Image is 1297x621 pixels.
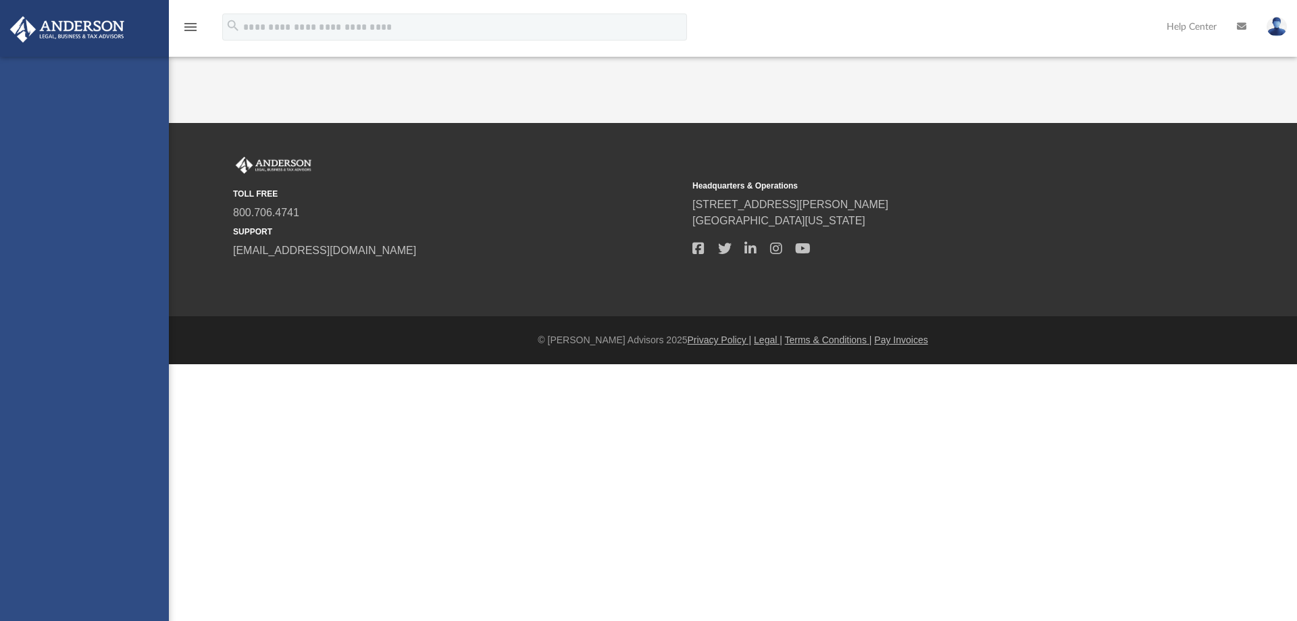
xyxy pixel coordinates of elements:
img: Anderson Advisors Platinum Portal [233,157,314,174]
small: TOLL FREE [233,188,683,200]
a: Terms & Conditions | [785,334,872,345]
a: Privacy Policy | [688,334,752,345]
a: [STREET_ADDRESS][PERSON_NAME] [692,199,888,210]
img: User Pic [1267,17,1287,36]
a: Legal | [754,334,782,345]
a: [GEOGRAPHIC_DATA][US_STATE] [692,215,865,226]
div: © [PERSON_NAME] Advisors 2025 [169,333,1297,347]
a: [EMAIL_ADDRESS][DOMAIN_NAME] [233,245,416,256]
img: Anderson Advisors Platinum Portal [6,16,128,43]
i: search [226,18,240,33]
small: Headquarters & Operations [692,180,1142,192]
a: 800.706.4741 [233,207,299,218]
small: SUPPORT [233,226,683,238]
a: menu [182,26,199,35]
i: menu [182,19,199,35]
a: Pay Invoices [874,334,927,345]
